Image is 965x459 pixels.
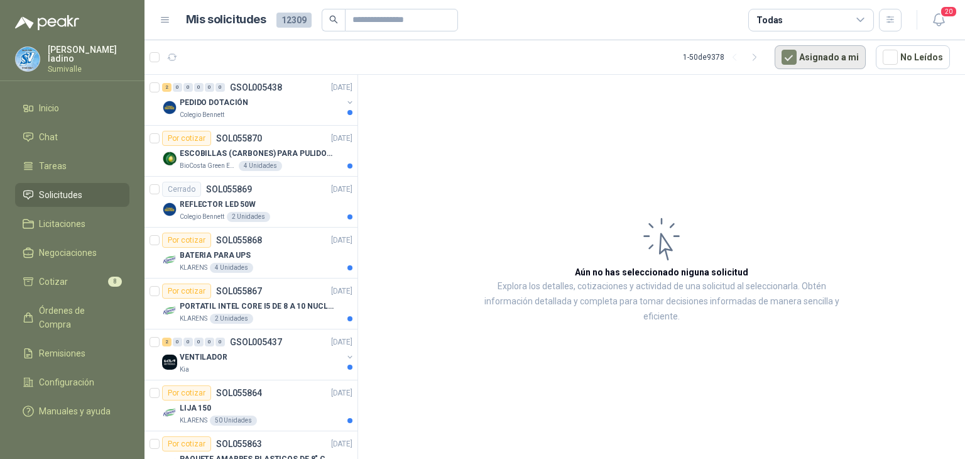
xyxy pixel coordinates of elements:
span: Negociaciones [39,246,97,260]
span: Tareas [39,159,67,173]
p: BATERIA PARA UPS [180,250,251,262]
p: SOL055869 [206,185,252,194]
img: Company Logo [162,202,177,217]
span: Inicio [39,101,59,115]
span: 12309 [276,13,312,28]
div: 0 [205,83,214,92]
a: Por cotizarSOL055868[DATE] Company LogoBATERIA PARA UPSKLARENS4 Unidades [144,228,357,279]
a: Tareas [15,154,129,178]
span: search [329,15,338,24]
p: KLARENS [180,416,207,426]
div: Por cotizar [162,284,211,299]
div: 1 - 50 de 9378 [683,47,765,67]
span: Cotizar [39,275,68,289]
div: 4 Unidades [210,263,253,273]
a: Por cotizarSOL055864[DATE] Company LogoLIJA 150KLARENS50 Unidades [144,380,357,431]
p: PORTATIL INTEL CORE I5 DE 8 A 10 NUCLEOS [180,301,336,312]
div: 2 [162,83,172,92]
p: Sumivalle [48,65,129,73]
div: Por cotizar [162,131,211,146]
button: No Leídos [876,45,950,69]
div: 2 [162,338,172,346]
span: Remisiones [39,346,85,360]
p: [DATE] [331,133,352,145]
img: Company Logo [162,304,177,319]
div: 0 [215,338,225,346]
a: Órdenes de Compra [15,299,129,336]
p: SOL055863 [216,440,262,448]
div: Todas [756,13,783,27]
a: 2 0 0 0 0 0 GSOL005438[DATE] Company LogoPEDIDO DOTACIÓNColegio Bennett [162,80,355,120]
a: Chat [15,125,129,149]
div: 0 [183,83,193,92]
p: [DATE] [331,387,352,399]
img: Company Logo [162,253,177,268]
span: Órdenes de Compra [39,304,117,331]
p: [DATE] [331,235,352,246]
p: KLARENS [180,263,207,273]
span: Solicitudes [39,188,82,202]
span: Chat [39,130,58,144]
span: Licitaciones [39,217,85,231]
div: 50 Unidades [210,416,257,426]
p: GSOL005437 [230,338,282,346]
img: Company Logo [162,151,177,166]
p: SOL055870 [216,134,262,143]
img: Company Logo [16,47,40,71]
div: Por cotizar [162,436,211,451]
span: 20 [940,6,957,18]
a: Remisiones [15,341,129,365]
div: 4 Unidades [239,161,282,171]
img: Company Logo [162,355,177,370]
a: Licitaciones [15,212,129,236]
p: Explora los detalles, cotizaciones y actividad de una solicitud al seleccionarla. Obtén informaci... [484,279,839,324]
a: Inicio [15,96,129,120]
p: SOL055868 [216,236,262,245]
span: Manuales y ayuda [39,404,111,418]
p: LIJA 150 [180,402,211,414]
div: 0 [173,338,182,346]
p: GSOL005438 [230,83,282,92]
div: Cerrado [162,182,201,197]
a: 2 0 0 0 0 0 GSOL005437[DATE] Company LogoVENTILADORKia [162,335,355,375]
a: Manuales y ayuda [15,399,129,423]
p: [DATE] [331,438,352,450]
a: CerradoSOL055869[DATE] Company LogoREFLECTOR LED 50WColegio Bennett2 Unidades [144,177,357,228]
div: Por cotizar [162,385,211,401]
span: 8 [108,277,122,287]
img: Company Logo [162,406,177,421]
p: SOL055864 [216,389,262,397]
button: Asignado a mi [775,45,866,69]
div: 0 [183,338,193,346]
p: ESCOBILLAS (CARBONES) PARA PULIDORA DEWALT [180,148,336,160]
p: Colegio Bennett [180,110,224,120]
div: 2 Unidades [227,212,270,222]
p: Colegio Bennett [180,212,224,222]
p: PEDIDO DOTACIÓN [180,97,248,109]
div: 0 [215,83,225,92]
img: Logo peakr [15,15,79,30]
a: Por cotizarSOL055867[DATE] Company LogoPORTATIL INTEL CORE I5 DE 8 A 10 NUCLEOSKLARENS2 Unidades [144,279,357,329]
p: [DATE] [331,184,352,196]
p: VENTILADOR [180,351,227,363]
div: 0 [194,83,204,92]
p: KLARENS [180,314,207,324]
img: Company Logo [162,100,177,115]
p: [DATE] [331,336,352,348]
a: Cotizar8 [15,270,129,294]
div: Por cotizar [162,233,211,248]
div: 0 [194,338,204,346]
p: Kia [180,365,189,375]
div: 2 Unidades [210,314,253,324]
h3: Aún no has seleccionado niguna solicitud [575,265,748,279]
p: SOL055867 [216,287,262,296]
p: REFLECTOR LED 50W [180,199,256,211]
p: [DATE] [331,82,352,94]
a: Por cotizarSOL055870[DATE] Company LogoESCOBILLAS (CARBONES) PARA PULIDORA DEWALTBioCosta Green E... [144,126,357,177]
div: 0 [205,338,214,346]
h1: Mis solicitudes [186,11,266,29]
button: 20 [927,9,950,31]
a: Solicitudes [15,183,129,207]
p: BioCosta Green Energy S.A.S [180,161,236,171]
a: Configuración [15,370,129,394]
